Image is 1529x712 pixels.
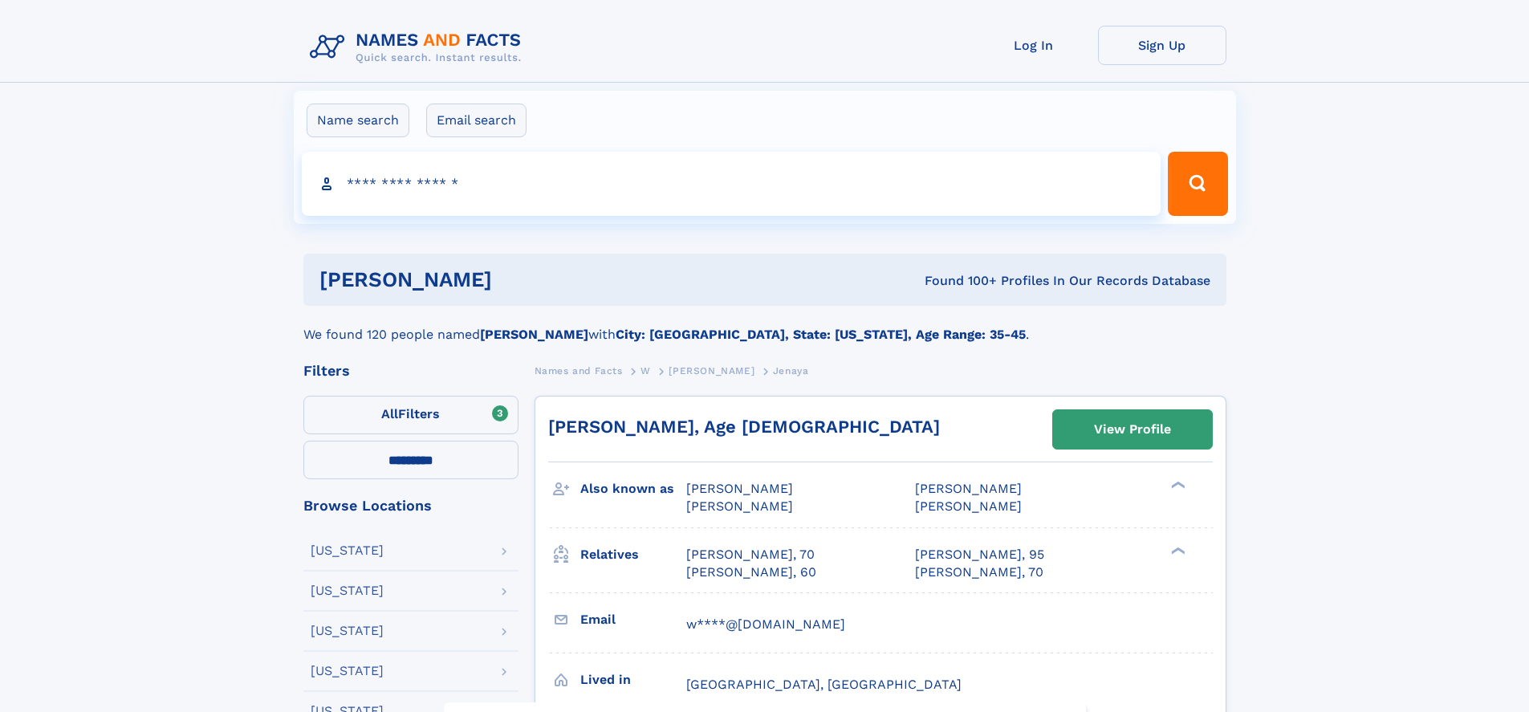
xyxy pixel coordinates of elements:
[307,104,409,137] label: Name search
[773,365,809,376] span: Jenaya
[535,360,623,380] a: Names and Facts
[640,360,651,380] a: W
[311,544,384,557] div: [US_STATE]
[686,481,793,496] span: [PERSON_NAME]
[426,104,527,137] label: Email search
[303,306,1226,344] div: We found 120 people named with .
[1168,152,1227,216] button: Search Button
[686,563,816,581] a: [PERSON_NAME], 60
[686,498,793,514] span: [PERSON_NAME]
[319,270,709,290] h1: [PERSON_NAME]
[669,360,754,380] a: [PERSON_NAME]
[303,396,518,434] label: Filters
[686,546,815,563] a: [PERSON_NAME], 70
[302,152,1161,216] input: search input
[1098,26,1226,65] a: Sign Up
[381,406,398,421] span: All
[915,498,1022,514] span: [PERSON_NAME]
[311,625,384,637] div: [US_STATE]
[915,481,1022,496] span: [PERSON_NAME]
[311,665,384,677] div: [US_STATE]
[915,563,1043,581] a: [PERSON_NAME], 70
[580,606,686,633] h3: Email
[311,584,384,597] div: [US_STATE]
[915,546,1044,563] a: [PERSON_NAME], 95
[616,327,1026,342] b: City: [GEOGRAPHIC_DATA], State: [US_STATE], Age Range: 35-45
[708,272,1210,290] div: Found 100+ Profiles In Our Records Database
[640,365,651,376] span: W
[303,364,518,378] div: Filters
[303,26,535,69] img: Logo Names and Facts
[480,327,588,342] b: [PERSON_NAME]
[303,498,518,513] div: Browse Locations
[1167,545,1186,555] div: ❯
[580,666,686,694] h3: Lived in
[686,677,962,692] span: [GEOGRAPHIC_DATA], [GEOGRAPHIC_DATA]
[1053,410,1212,449] a: View Profile
[1094,411,1171,448] div: View Profile
[580,541,686,568] h3: Relatives
[580,475,686,502] h3: Also known as
[548,417,940,437] a: [PERSON_NAME], Age [DEMOGRAPHIC_DATA]
[669,365,754,376] span: [PERSON_NAME]
[970,26,1098,65] a: Log In
[1167,480,1186,490] div: ❯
